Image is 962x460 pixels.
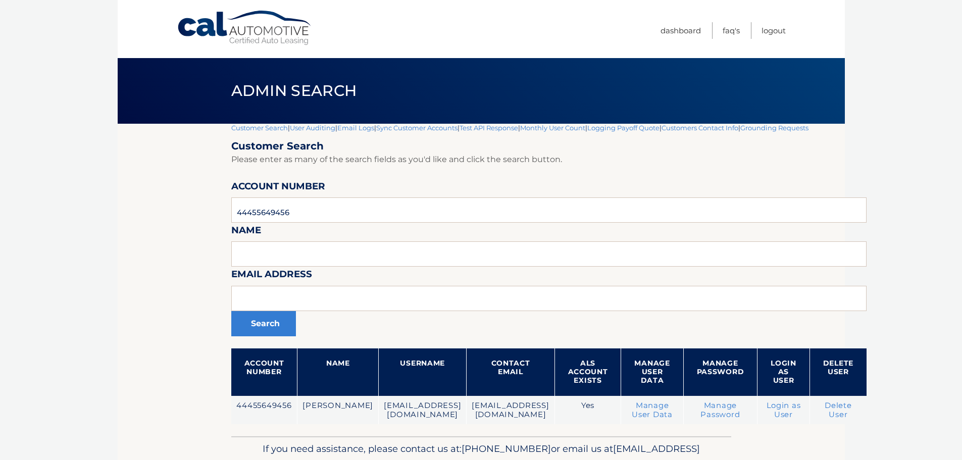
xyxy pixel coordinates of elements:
th: Manage User Data [621,348,683,396]
a: Grounding Requests [740,124,808,132]
a: Logout [762,22,786,39]
a: Customers Contact Info [662,124,738,132]
th: Name [297,348,379,396]
th: ALS Account Exists [554,348,621,396]
a: Sync Customer Accounts [376,124,458,132]
p: Please enter as many of the search fields as you'd like and click the search button. [231,152,867,167]
label: Account Number [231,179,325,197]
label: Email Address [231,267,312,285]
th: Login as User [757,348,810,396]
td: [EMAIL_ADDRESS][DOMAIN_NAME] [379,396,467,425]
a: Manage User Data [632,401,673,419]
th: Username [379,348,467,396]
div: | | | | | | | | [231,124,867,436]
a: Customer Search [231,124,288,132]
td: [PERSON_NAME] [297,396,379,425]
th: Delete User [809,348,867,396]
th: Contact Email [467,348,554,396]
td: Yes [554,396,621,425]
a: Manage Password [700,401,740,419]
a: Email Logs [337,124,374,132]
label: Name [231,223,261,241]
a: FAQ's [723,22,740,39]
span: Admin Search [231,81,357,100]
th: Account Number [231,348,297,396]
a: Cal Automotive [177,10,313,46]
a: Test API Response [460,124,518,132]
th: Manage Password [683,348,757,396]
a: Delete User [825,401,852,419]
td: [EMAIL_ADDRESS][DOMAIN_NAME] [467,396,554,425]
span: [PHONE_NUMBER] [462,443,551,454]
h2: Customer Search [231,140,867,152]
a: Logging Payoff Quote [587,124,660,132]
a: Monthly User Count [520,124,585,132]
button: Search [231,311,296,336]
a: Login as User [767,401,801,419]
a: Dashboard [661,22,701,39]
td: 44455649456 [231,396,297,425]
a: User Auditing [290,124,335,132]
